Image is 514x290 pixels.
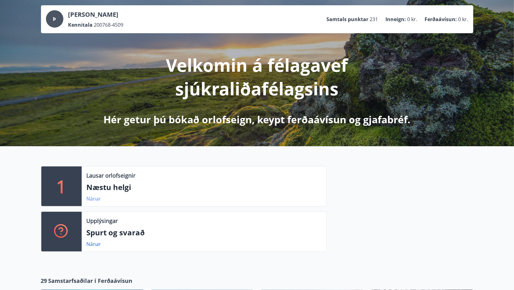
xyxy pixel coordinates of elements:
a: Nánar [87,241,101,247]
span: 0 kr. [458,16,468,23]
p: Spurt og svarað [87,227,321,238]
span: 200768-4509 [94,21,124,28]
span: 231 [370,16,378,23]
span: 29 [41,277,47,285]
p: Næstu helgi [87,182,321,193]
p: [PERSON_NAME] [68,10,124,19]
p: Velkomin á félagavef sjúkraliðafélagsins [93,53,421,100]
p: Upplýsingar [87,217,118,225]
a: Nánar [87,195,101,202]
p: Ferðaávísun : [425,16,457,23]
p: Kennitala [68,21,93,28]
p: 1 [57,174,66,198]
span: 0 kr. [407,16,417,23]
span: Samstarfsaðilar í Ferðaávísun [48,277,133,285]
p: Samtals punktar [327,16,369,23]
span: Þ [53,16,56,22]
p: Lausar orlofseignir [87,171,136,179]
p: Inneign : [386,16,406,23]
p: Hér getur þú bókað orlofseign, keypt ferðaávísun og gjafabréf. [104,113,411,126]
